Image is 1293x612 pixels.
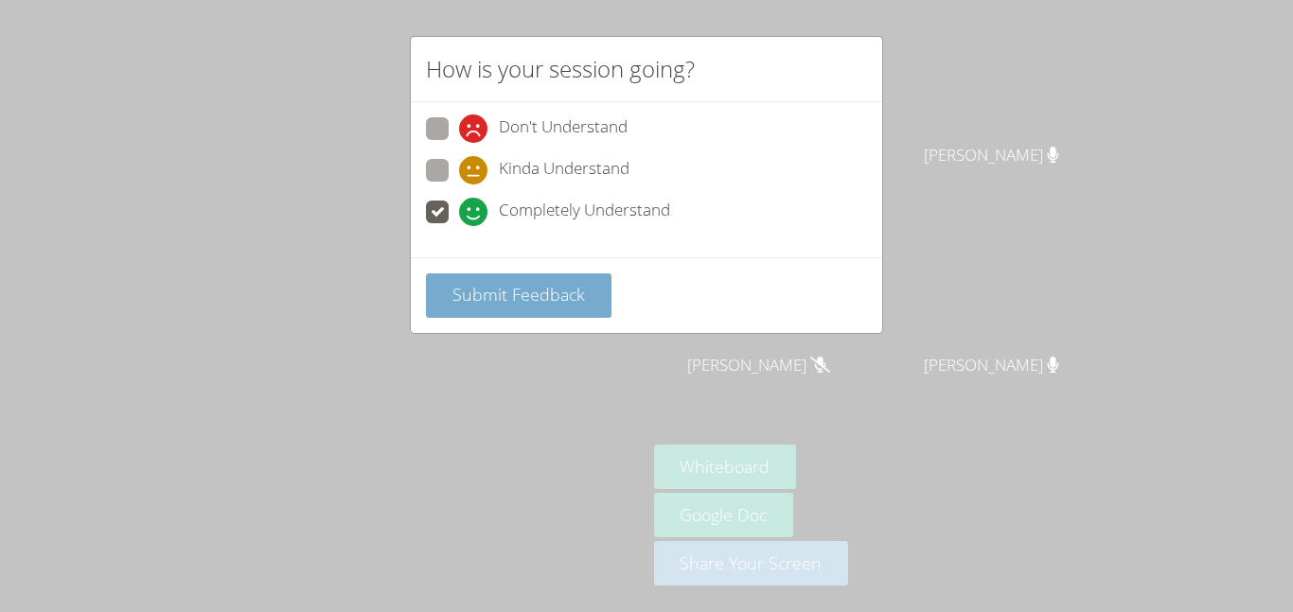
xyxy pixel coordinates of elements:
[426,52,695,86] h2: How is your session going?
[499,156,629,184] span: Kinda Understand
[499,198,670,226] span: Completely Understand
[452,283,585,306] span: Submit Feedback
[499,114,628,143] span: Don't Understand
[426,273,611,318] button: Submit Feedback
